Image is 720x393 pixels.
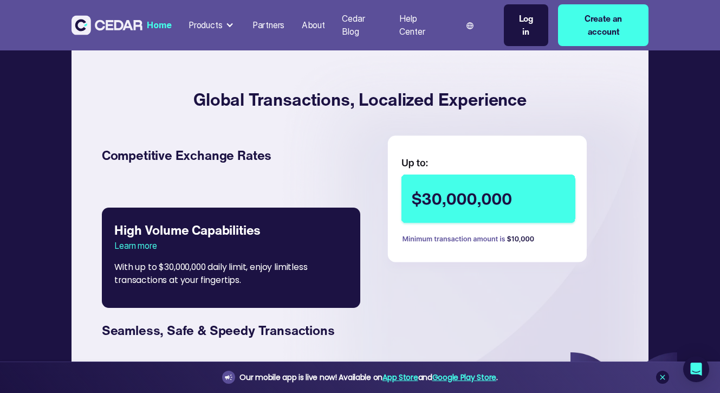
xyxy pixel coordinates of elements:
div: Cedar Blog [342,12,382,38]
a: Create an account [558,4,648,46]
a: About [297,14,329,37]
a: App Store [382,372,418,383]
div: Our mobile app is live now! Available on and . [239,371,497,384]
div: Learn more [114,240,347,253]
div: Log in [515,12,537,38]
div: Help Center [399,12,443,38]
div: Home [147,19,171,32]
div: Partners [252,19,285,32]
div: With up to $30,000,000 daily limit, enjoy limitless transactions at your fingertips. [114,253,360,295]
div: Open Intercom Messenger [683,356,709,382]
a: Cedar Blog [338,7,387,43]
img: send money ui [382,133,596,274]
a: Partners [248,14,289,37]
a: Log in [504,4,548,46]
div: About [302,19,325,32]
a: Help Center [395,7,447,43]
div: Products [184,15,239,36]
div: Seamless, Safe & Speedy Transactions [102,321,347,340]
h4: Global Transactions, Localized Experience [93,66,627,133]
div: Competitive Exchange Rates [102,146,347,165]
div: Products [189,19,223,32]
img: announcement [224,373,233,382]
div: High Volume Capabilities [114,221,347,240]
a: Home [142,14,176,37]
img: world icon [466,22,473,29]
a: Google Play Store [432,372,496,383]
